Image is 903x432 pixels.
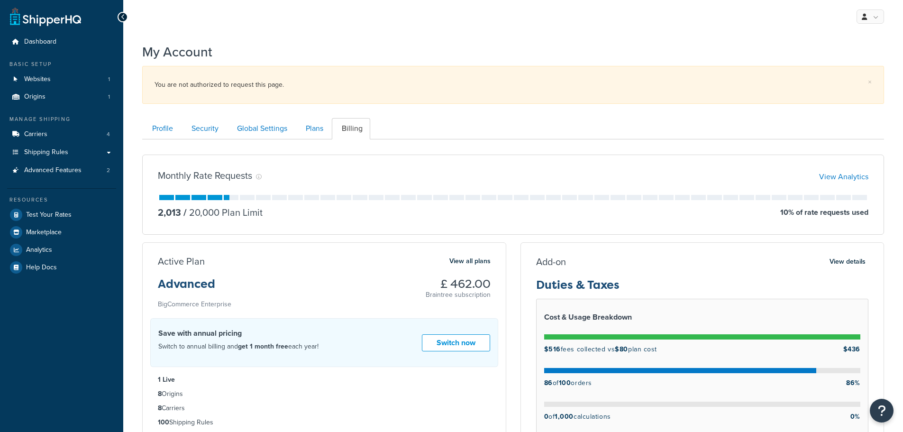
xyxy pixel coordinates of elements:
[559,378,571,388] strong: 100
[819,171,868,182] a: View Analytics
[7,259,116,276] a: Help Docs
[10,7,81,26] a: ShipperHQ Home
[426,290,491,300] p: Braintree subscription
[7,115,116,123] div: Manage Shipping
[227,118,295,139] a: Global Settings
[7,71,116,88] a: Websites 1
[24,75,51,83] span: Websites
[158,170,252,181] h3: Monthly Rate Requests
[846,378,860,388] strong: 86%
[7,60,116,68] div: Basic Setup
[536,257,566,267] h3: Add-on
[850,412,860,422] strong: 0%
[26,264,57,272] span: Help Docs
[7,162,116,179] li: Advanced Features
[544,377,592,394] p: of orders
[158,417,169,427] strong: 100
[107,130,110,138] span: 4
[7,162,116,179] a: Advanced Features 2
[238,341,288,351] strong: get 1 month free
[158,340,319,353] p: Switch to annual billing and each year!
[24,93,46,101] span: Origins
[7,126,116,143] a: Carriers 4
[449,255,491,267] a: View all plans
[555,412,574,422] strong: 1,000
[108,93,110,101] span: 1
[155,78,872,92] div: You are not authorized to request this page.
[7,71,116,88] li: Websites
[536,279,869,299] h3: Duties & Taxes
[158,206,181,219] p: 2,013
[615,344,628,354] strong: $80
[26,246,52,254] span: Analytics
[142,118,181,139] a: Profile
[24,130,47,138] span: Carriers
[544,343,657,356] p: fees collected vs plan cost
[7,196,116,204] div: Resources
[24,166,82,175] span: Advanced Features
[544,411,611,423] p: of calculations
[26,229,62,237] span: Marketplace
[7,126,116,143] li: Carriers
[24,38,56,46] span: Dashboard
[158,403,491,414] li: Carriers
[544,344,561,354] strong: $516
[426,278,491,290] h3: £ 462.00
[158,278,231,298] h3: Advanced
[544,378,553,388] strong: 86
[780,206,868,219] p: 10 % of rate requests used
[158,328,319,339] h4: Save with annual pricing
[158,389,162,399] strong: 8
[7,33,116,51] a: Dashboard
[7,241,116,258] a: Analytics
[158,256,205,267] h3: Active Plan
[26,211,72,219] span: Test Your Rates
[868,78,872,86] a: ×
[332,118,370,139] a: Billing
[7,224,116,241] a: Marketplace
[107,166,110,175] span: 2
[158,375,175,385] strong: 1 Live
[7,144,116,161] a: Shipping Rules
[544,412,549,422] strong: 0
[158,403,162,413] strong: 8
[544,312,861,323] h4: Cost & Usage Breakdown
[296,118,331,139] a: Plans
[182,118,226,139] a: Security
[108,75,110,83] span: 1
[827,255,868,268] button: View details
[7,88,116,106] li: Origins
[7,88,116,106] a: Origins 1
[422,334,490,352] a: Switch now
[158,389,491,399] li: Origins
[142,43,212,61] h1: My Account
[870,399,894,423] button: Open Resource Center
[843,344,860,354] strong: $436
[7,206,116,223] a: Test Your Rates
[181,206,263,219] p: 20,000 Plan Limit
[158,299,231,309] small: BigCommerce Enterprise
[24,148,68,156] span: Shipping Rules
[183,205,187,220] span: /
[158,417,491,428] li: Shipping Rules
